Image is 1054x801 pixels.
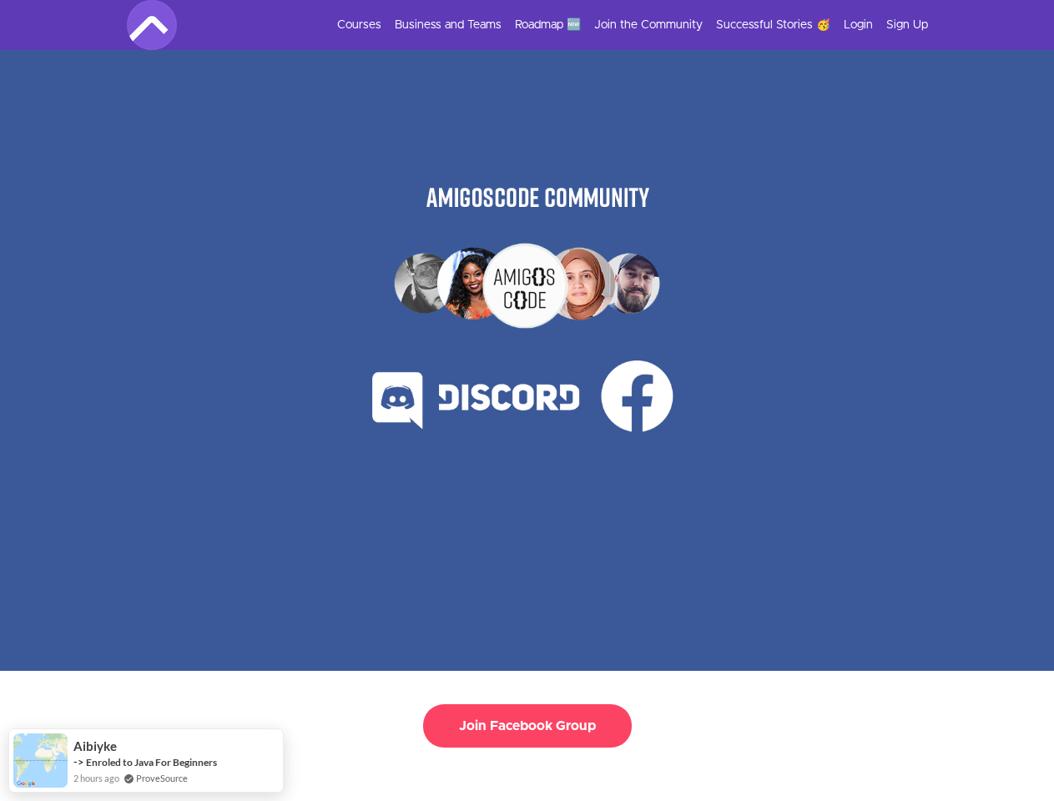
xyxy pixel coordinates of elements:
a: Successful Stories 🥳 [716,17,830,33]
a: Sign Up [886,17,928,33]
span: -> [73,755,84,768]
a: Business and Teams [395,17,502,33]
button: Join Facebook Group [423,704,632,748]
a: ProveSource [136,771,188,785]
a: Roadmap 🆕 [515,17,581,33]
a: Join the Community [594,17,703,33]
img: provesource social proof notification image [13,733,68,788]
a: Join Facebook Group [423,723,632,732]
span: 2 hours ago [73,771,119,785]
a: Courses [337,17,381,33]
a: Enroled to Java For Beginners [86,756,217,768]
span: Aibiyke [73,739,117,753]
a: Login [844,17,873,33]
